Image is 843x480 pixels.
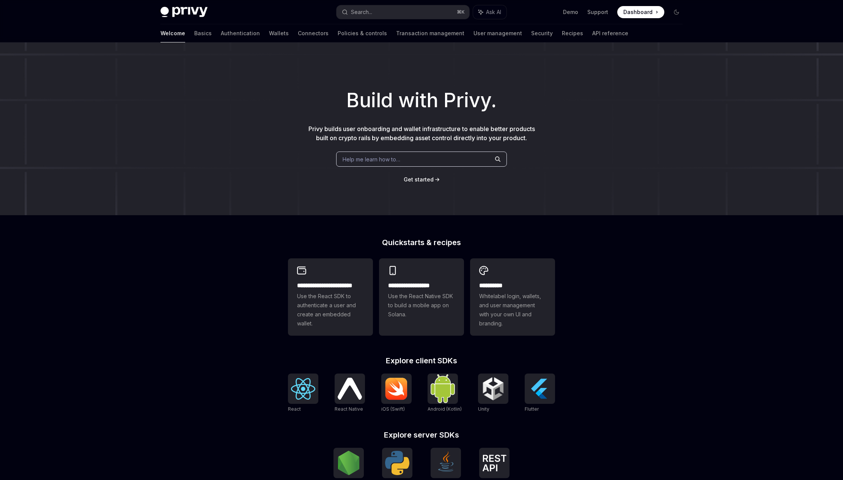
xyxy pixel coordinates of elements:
span: Unity [478,406,489,412]
a: Android (Kotlin)Android (Kotlin) [428,374,462,413]
img: React [291,378,315,400]
h2: Quickstarts & recipes [288,239,555,246]
button: Toggle dark mode [670,6,683,18]
h2: Explore client SDKs [288,357,555,364]
a: Dashboard [617,6,664,18]
a: Recipes [562,24,583,42]
span: Dashboard [623,8,653,16]
span: Use the React SDK to authenticate a user and create an embedded wallet. [297,292,364,328]
a: ReactReact [288,374,318,413]
img: Flutter [528,377,552,401]
img: Android (Kotlin) [431,374,455,403]
a: UnityUnity [478,374,508,413]
a: Authentication [221,24,260,42]
span: Get started [404,176,434,183]
a: iOS (Swift)iOS (Swift) [381,374,412,413]
img: REST API [482,455,506,471]
span: React [288,406,301,412]
div: Search... [351,8,372,17]
a: Support [587,8,608,16]
a: API reference [592,24,628,42]
span: Help me learn how to… [343,155,400,163]
a: User management [473,24,522,42]
img: React Native [338,378,362,399]
img: iOS (Swift) [384,377,409,400]
a: Security [531,24,553,42]
a: React NativeReact Native [335,374,365,413]
a: Transaction management [396,24,464,42]
button: Ask AI [473,5,506,19]
img: Java [434,451,458,475]
a: **** *****Whitelabel login, wallets, and user management with your own UI and branding. [470,258,555,336]
img: Unity [481,377,505,401]
span: Flutter [525,406,539,412]
button: Search...⌘K [337,5,469,19]
a: Demo [563,8,578,16]
h1: Build with Privy. [12,86,831,115]
span: iOS (Swift) [381,406,405,412]
span: Android (Kotlin) [428,406,462,412]
a: **** **** **** ***Use the React Native SDK to build a mobile app on Solana. [379,258,464,336]
span: Ask AI [486,8,501,16]
img: NodeJS [337,451,361,475]
img: dark logo [160,7,208,17]
a: Get started [404,176,434,183]
a: Basics [194,24,212,42]
span: Use the React Native SDK to build a mobile app on Solana. [388,292,455,319]
span: React Native [335,406,363,412]
span: ⌘ K [457,9,465,15]
h2: Explore server SDKs [288,431,555,439]
a: Connectors [298,24,329,42]
a: Policies & controls [338,24,387,42]
span: Whitelabel login, wallets, and user management with your own UI and branding. [479,292,546,328]
span: Privy builds user onboarding and wallet infrastructure to enable better products built on crypto ... [308,125,535,142]
a: FlutterFlutter [525,374,555,413]
a: Wallets [269,24,289,42]
a: Welcome [160,24,185,42]
img: Python [385,451,409,475]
